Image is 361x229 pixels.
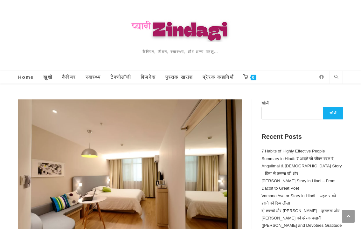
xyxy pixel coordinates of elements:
a: Home [13,71,39,84]
h2: Recent Posts [261,132,343,141]
a: [PERSON_NAME] Story in Hindi – From Dacoit to Great Poet [261,178,336,191]
a: प्रेरक कहानियाँ [198,71,239,84]
span: Home [18,74,34,80]
span: प्रेरक कहानियाँ [203,74,234,80]
h2: कैरियर, जीवन, स्वास्थ्य, और अन्य पहलू… [68,49,293,55]
a: स्वास्थ्य [81,71,106,84]
a: 0 [239,71,261,84]
a: Facebook (opens in a new tab) [317,75,326,79]
span: बिज़नेस [141,74,156,80]
span: कैरियर [62,74,76,80]
img: Pyaari Zindagi [68,16,293,42]
button: खोजें [323,107,343,119]
span: पुस्तक सारांश [165,74,193,80]
a: ख़ुशी [38,71,57,84]
a: कैरियर [57,71,81,84]
a: 7 Habits of Highly Effective People Summary in Hindi: 7 आदतें जो जीवन बदल दें [261,149,334,161]
a: टेक्नोलॉजी [106,71,136,84]
span: 0 [251,75,257,80]
a: बिज़नेस [136,71,161,84]
label: खोजें [261,101,268,105]
span: ख़ुशी [43,74,52,80]
span: स्वास्थ्य [86,74,101,80]
a: Search website [332,74,341,81]
span: टेक्नोलॉजी [110,74,131,80]
a: Angulimal & [DEMOGRAPHIC_DATA] Story – हिंसा से करुणा की ओर [261,164,342,176]
a: पुस्तक सारांश [161,71,198,84]
a: Vamana Avatar Story in Hindi – अहंकार को हराने की दिव्य लीला [261,193,336,205]
a: Scroll to the top of the page [342,210,355,223]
